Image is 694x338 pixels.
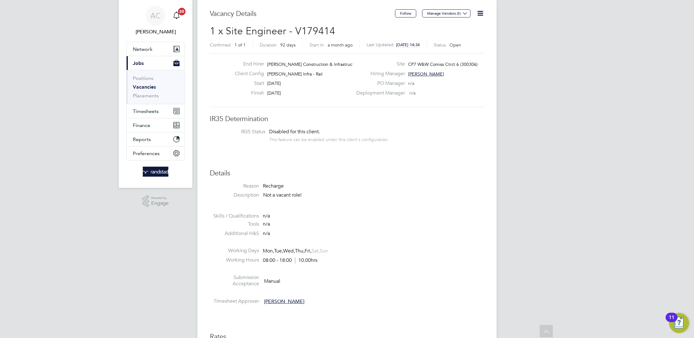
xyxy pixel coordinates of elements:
[434,42,446,48] label: Status
[283,248,295,254] span: Wed,
[422,9,470,17] button: Manage Vendors (5)
[263,221,270,227] span: n/a
[210,115,484,124] h3: IR35 Determination
[133,93,159,99] a: Placements
[263,230,270,237] span: n/a
[133,60,144,66] span: Jobs
[210,247,259,254] label: Working Days
[269,129,320,135] span: Disabled for this client.
[267,90,281,96] span: [DATE]
[127,42,185,56] button: Network
[669,317,674,326] div: 11
[210,42,231,48] label: Confirmed
[669,313,689,333] button: Open Resource Center, 11 new notifications
[210,230,259,237] label: Additional H&S
[263,183,284,189] span: Recharge
[353,90,405,96] label: Deployment Manager
[234,42,246,48] span: 1 of 1
[133,46,152,52] span: Network
[210,169,484,178] h3: Details
[133,150,160,156] span: Preferences
[408,81,414,86] span: n/a
[126,167,185,177] a: Go to home page
[264,278,280,284] span: Manual
[216,129,265,135] label: IR35 Status
[263,213,270,219] span: n/a
[210,25,335,37] span: 1 x Site Engineer - V179414
[367,42,393,47] label: Last Updated
[133,108,159,114] span: Timesheets
[127,56,185,70] button: Jobs
[150,12,161,20] span: AC
[310,42,324,48] label: Start In
[151,195,169,201] span: Powered by
[230,71,264,77] label: Client Config
[230,90,264,96] label: Finish
[210,298,259,305] label: Timesheet Approver
[127,70,185,104] div: Jobs
[263,192,484,198] p: Not a vacant role!
[295,248,305,254] span: Thu,
[267,71,322,77] span: [PERSON_NAME] Infra - Rail
[170,6,183,26] a: 20
[151,201,169,206] span: Engage
[353,61,405,67] label: Site
[142,195,169,207] a: Powered byEngage
[127,118,185,132] button: Finance
[264,298,304,305] span: [PERSON_NAME]
[328,42,353,48] span: a month ago
[260,42,277,48] label: Duration
[210,9,395,18] h3: Vacancy Details
[133,75,153,81] a: Positions
[210,192,259,198] label: Description
[320,248,328,254] span: Sun
[143,167,169,177] img: randstad-logo-retina.png
[280,42,296,48] span: 92 days
[210,183,259,189] label: Reason
[295,257,317,263] span: 10.00hrs
[133,136,151,142] span: Reports
[133,84,156,90] a: Vacancies
[210,213,259,219] label: Skills / Qualifications
[263,257,317,264] div: 08:00 - 18:00
[353,80,405,87] label: PO Manager
[127,146,185,160] button: Preferences
[210,257,259,263] label: Working Hours
[353,71,405,77] label: Hiring Manager
[395,9,416,17] button: Follow
[409,90,416,96] span: n/a
[210,221,259,228] label: Tools
[450,42,461,48] span: Open
[133,122,150,128] span: Finance
[230,61,264,67] label: End Hirer
[178,8,186,15] span: 20
[127,104,185,118] button: Timesheets
[126,6,185,36] a: AC[PERSON_NAME]
[269,135,389,142] div: This feature can be enabled under this client's configuration.
[311,248,320,254] span: Sat,
[126,28,185,36] span: Audwin Cheung
[267,61,358,67] span: [PERSON_NAME] Construction & Infrastruct…
[305,248,311,254] span: Fri,
[263,248,274,254] span: Mon,
[408,71,444,77] span: [PERSON_NAME]
[274,248,283,254] span: Tue,
[408,61,478,67] span: CP7 W&W Comiss Ctrct 6 (300306)
[210,274,259,287] label: Submission Acceptance
[127,132,185,146] button: Reports
[396,42,420,47] span: [DATE] 14:34
[267,81,281,86] span: [DATE]
[230,80,264,87] label: Start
